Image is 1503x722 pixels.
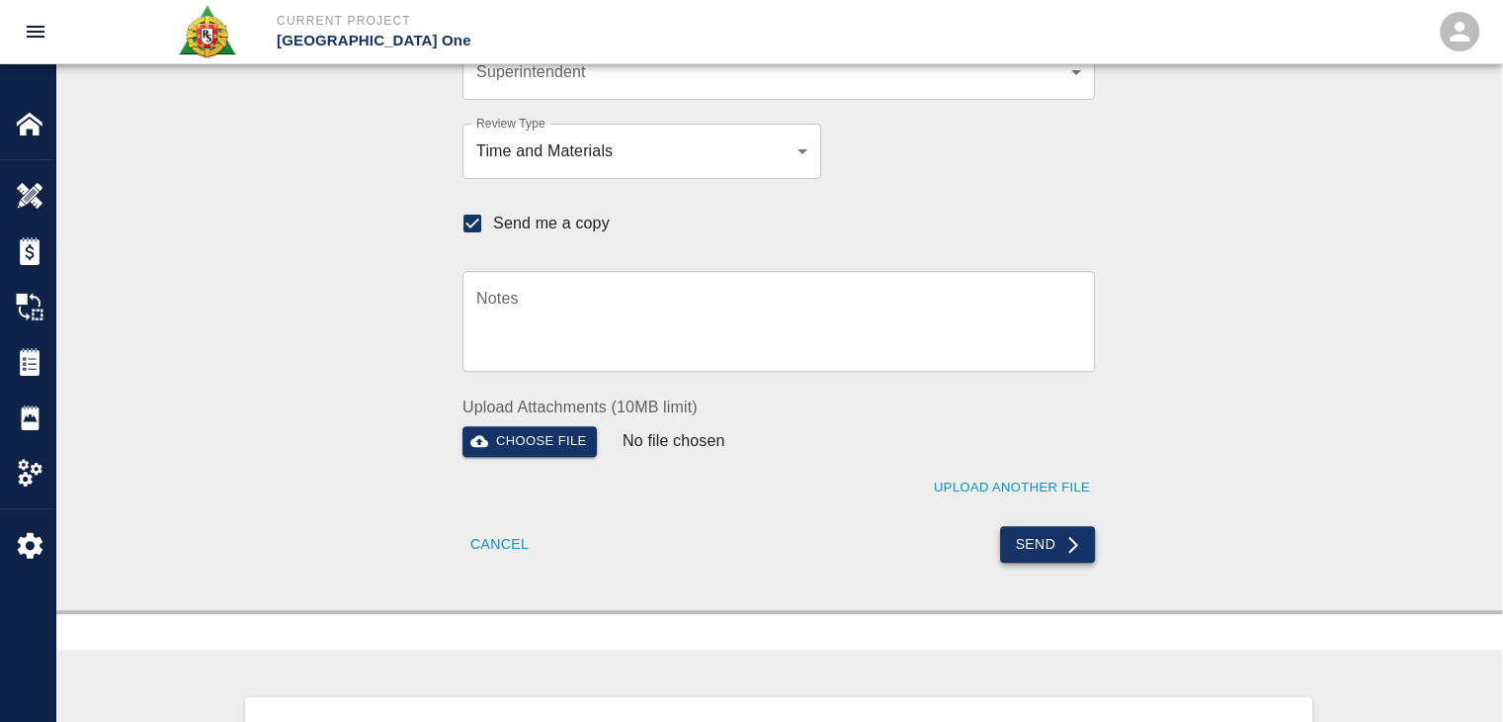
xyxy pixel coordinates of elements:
[277,12,859,30] p: Current Project
[929,473,1095,503] button: Upload Another File
[177,4,237,59] img: Roger & Sons Concrete
[462,526,537,563] button: Cancel
[476,139,807,162] div: Time and Materials
[462,396,1095,418] label: Upload Attachments (10MB limit)
[493,212,610,235] span: Send me a copy
[462,426,597,457] button: Choose file
[476,115,545,132] label: Review Type
[277,30,859,52] p: [GEOGRAPHIC_DATA] One
[623,429,725,453] p: No file chosen
[1404,627,1503,722] iframe: Chat Widget
[12,8,59,55] button: open drawer
[1000,526,1096,563] button: Send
